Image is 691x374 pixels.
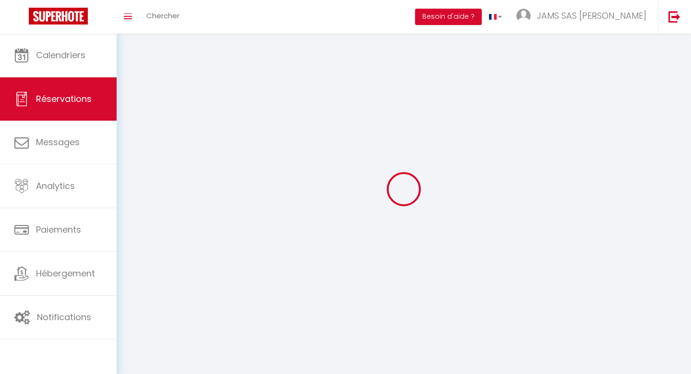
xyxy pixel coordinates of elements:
span: Messages [36,136,80,148]
button: Ouvrir le widget de chat LiveChat [8,4,36,33]
span: Analytics [36,180,75,192]
span: Notifications [37,311,91,323]
img: ... [516,9,531,23]
span: Calendriers [36,49,85,61]
img: Super Booking [29,8,88,25]
img: logout [668,11,680,23]
span: Hébergement [36,267,95,279]
button: Besoin d'aide ? [415,9,482,25]
span: Paiements [36,224,81,236]
span: Chercher [146,11,179,21]
span: Réservations [36,93,92,105]
span: JAMS SAS [PERSON_NAME] [537,10,646,22]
